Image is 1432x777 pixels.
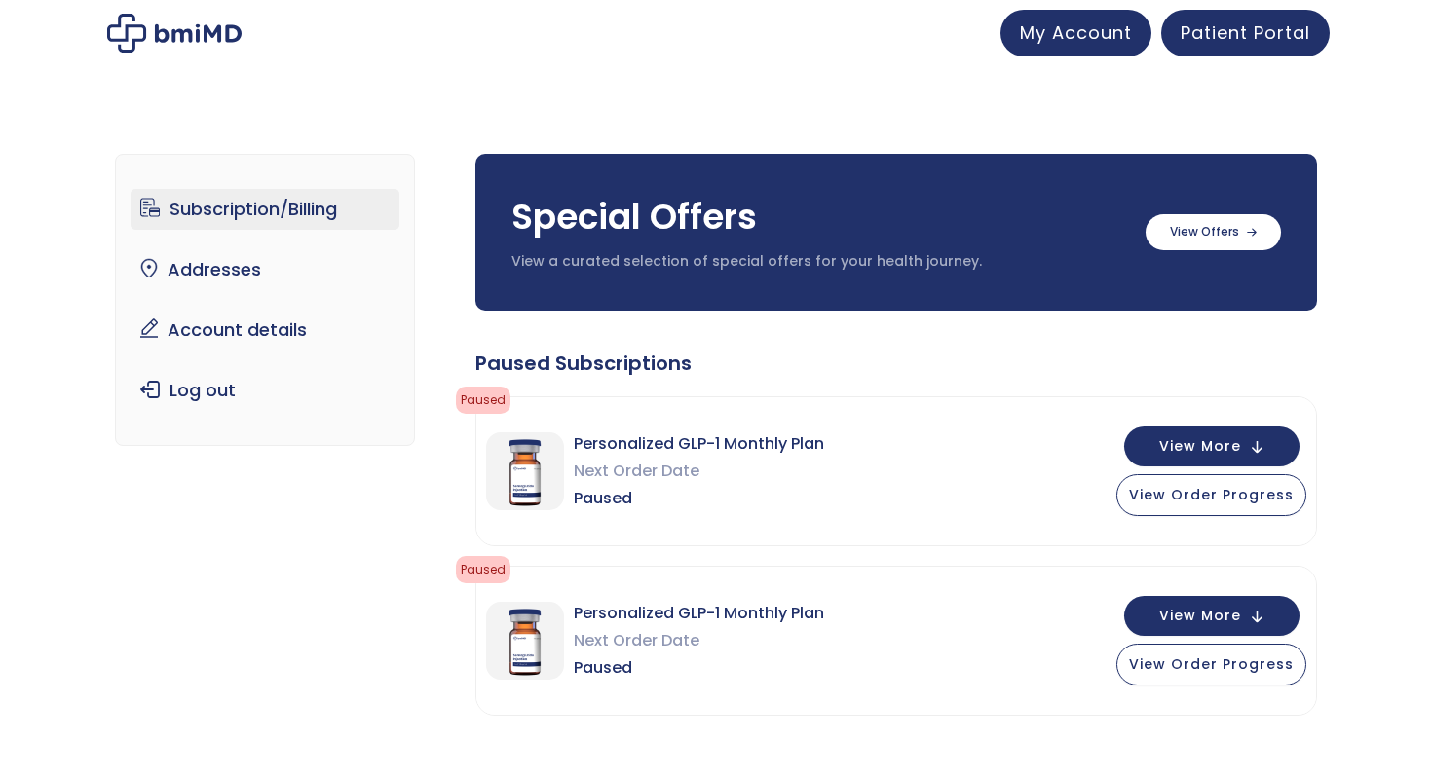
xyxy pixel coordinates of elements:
[511,252,1126,272] p: View a curated selection of special offers for your health journey.
[131,370,400,411] a: Log out
[574,485,824,512] span: Paused
[574,600,824,627] span: Personalized GLP-1 Monthly Plan
[486,432,564,510] img: Personalized GLP-1 Monthly Plan
[131,249,400,290] a: Addresses
[574,430,824,458] span: Personalized GLP-1 Monthly Plan
[574,458,824,485] span: Next Order Date
[456,556,510,583] span: Paused
[1159,440,1241,453] span: View More
[574,654,824,682] span: Paused
[1000,10,1151,56] a: My Account
[456,387,510,414] span: Paused
[1161,10,1330,56] a: Patient Portal
[115,154,416,446] nav: Account pages
[1159,610,1241,622] span: View More
[511,193,1126,241] h3: Special Offers
[1020,20,1132,45] span: My Account
[1124,596,1300,636] button: View More
[1129,485,1294,504] span: View Order Progress
[475,350,1317,377] div: Paused Subscriptions
[486,602,564,680] img: Personalized GLP-1 Monthly Plan
[1181,20,1310,45] span: Patient Portal
[1116,474,1306,516] button: View Order Progress
[1124,426,1300,466] button: View More
[131,189,400,230] a: Subscription/Billing
[131,310,400,351] a: Account details
[1116,644,1306,685] button: View Order Progress
[107,14,242,53] img: My account
[574,627,824,654] span: Next Order Date
[1129,654,1294,674] span: View Order Progress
